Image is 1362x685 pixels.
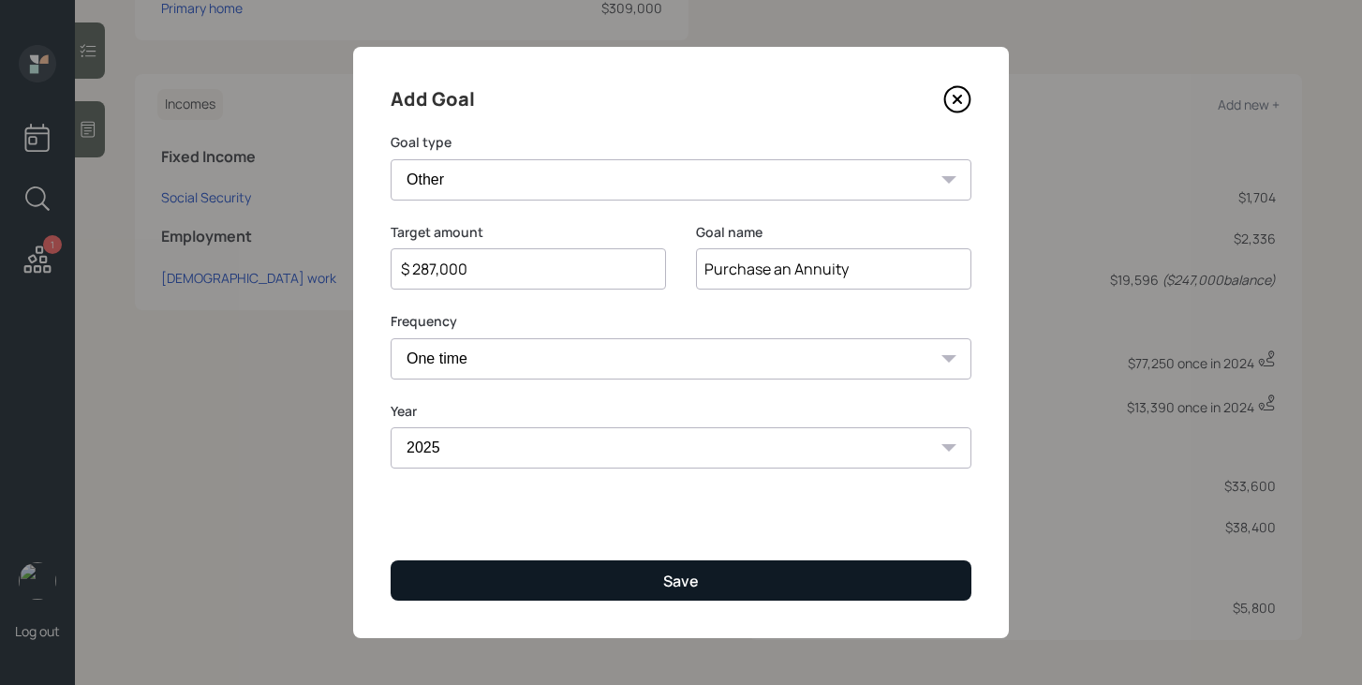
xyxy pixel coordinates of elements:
[391,312,971,331] label: Frequency
[663,571,699,591] div: Save
[391,223,666,242] label: Target amount
[391,133,971,152] label: Goal type
[391,560,971,601] button: Save
[391,402,971,421] label: Year
[391,84,475,114] h4: Add Goal
[696,223,971,242] label: Goal name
